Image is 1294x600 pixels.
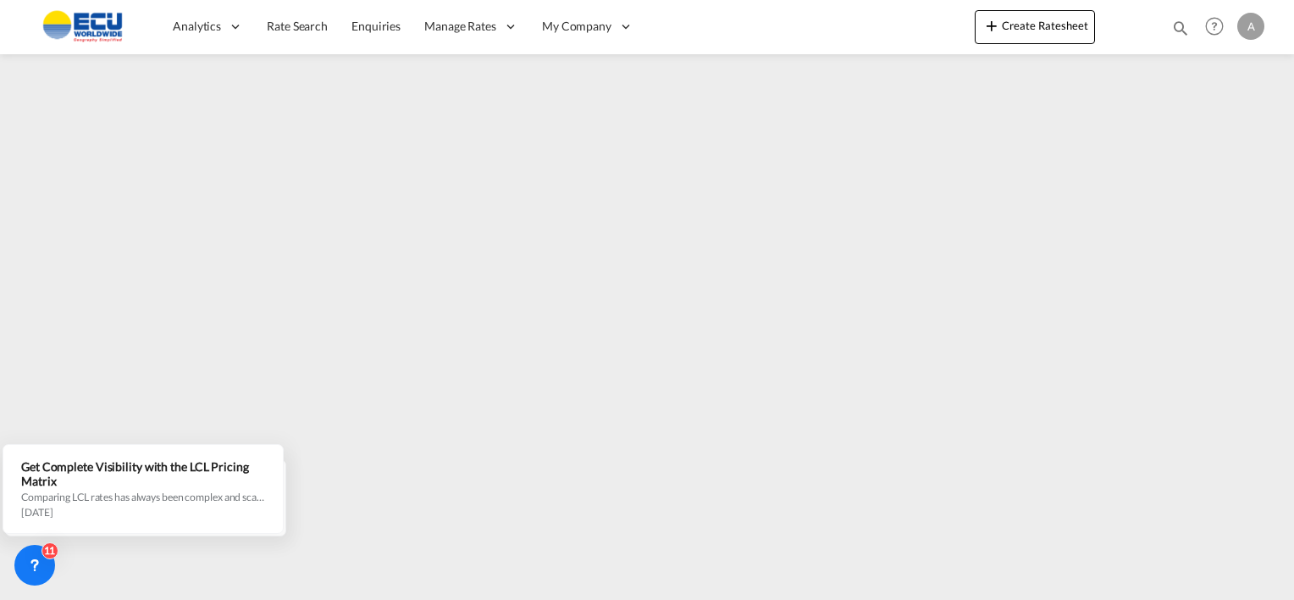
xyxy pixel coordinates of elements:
span: Rate Search [267,19,328,33]
span: My Company [542,18,611,35]
div: Help [1200,12,1237,42]
button: icon-plus 400-fgCreate Ratesheet [975,10,1095,44]
div: A [1237,13,1264,40]
md-icon: icon-magnify [1171,19,1190,37]
span: Manage Rates [424,18,496,35]
span: Analytics [173,18,221,35]
div: icon-magnify [1171,19,1190,44]
md-icon: icon-plus 400-fg [982,15,1002,36]
img: 6cccb1402a9411edb762cf9624ab9cda.png [25,8,140,46]
span: Enquiries [351,19,401,33]
span: Help [1200,12,1229,41]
